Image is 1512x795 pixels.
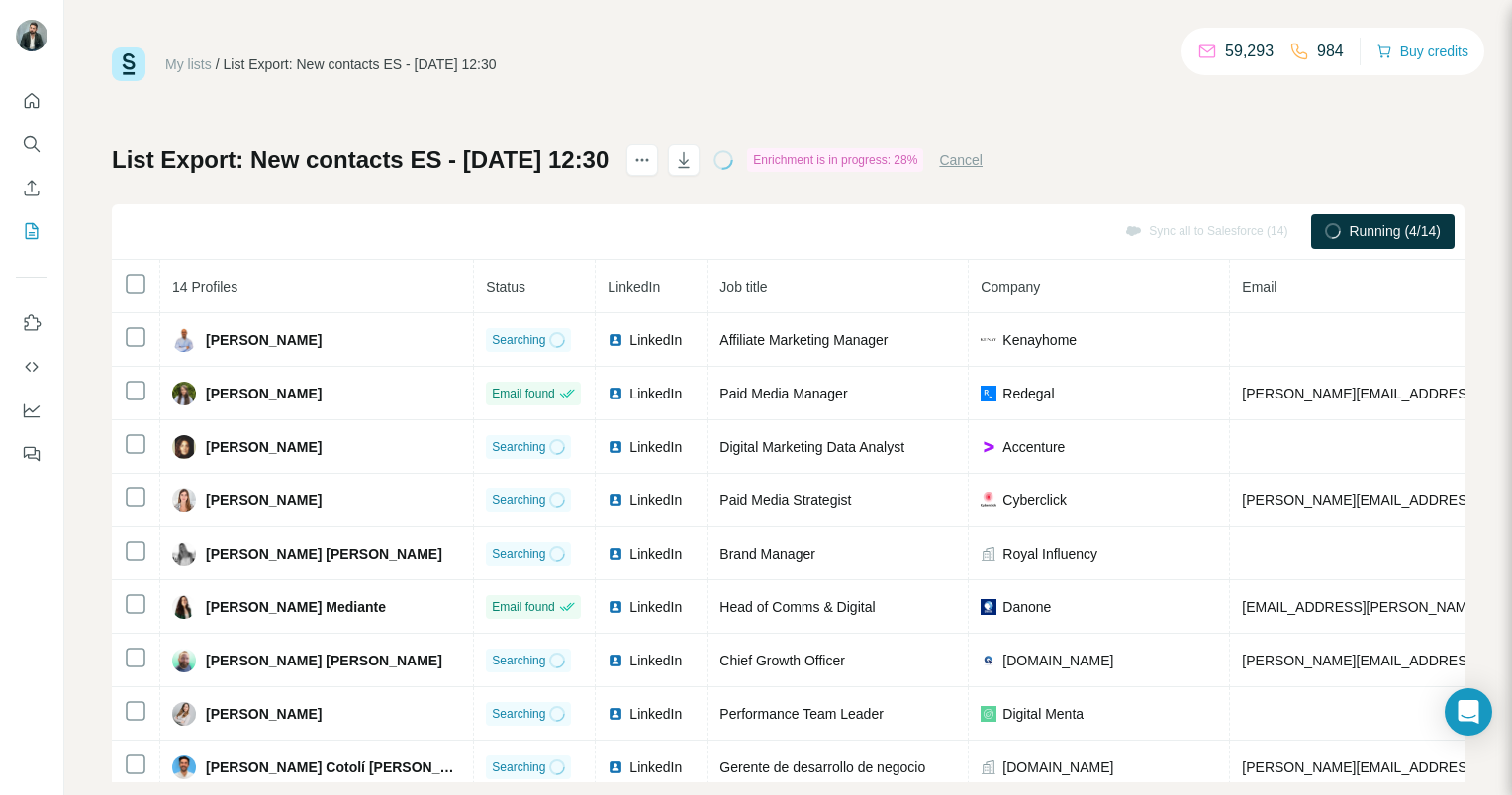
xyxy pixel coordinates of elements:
img: Avatar [172,328,196,352]
button: Enrich CSV [16,170,47,206]
img: LinkedIn logo [608,386,623,401]
img: Avatar [172,649,196,672]
img: LinkedIn logo [608,546,623,562]
span: Searching [492,491,545,509]
span: [PERSON_NAME] Cotolí [PERSON_NAME] [206,757,461,777]
img: Avatar [172,702,196,726]
span: [PERSON_NAME] [206,330,322,350]
span: [PERSON_NAME] [206,490,322,510]
div: List Export: New contacts ES - [DATE] 12:30 [224,54,497,74]
img: company-logo [981,599,996,615]
span: [DOMAIN_NAME] [1002,757,1113,777]
button: Cancel [939,150,983,170]
span: Searching [492,705,545,723]
span: LinkedIn [629,757,682,777]
span: Gerente de desarrollo de negocio [719,759,925,775]
span: [PERSON_NAME] [PERSON_NAME] [206,544,442,564]
li: / [216,54,220,74]
h1: List Export: New contacts ES - [DATE] 12:30 [112,144,609,176]
span: LinkedIn [608,279,660,295]
img: Avatar [172,755,196,779]
span: Digital Marketing Data Analyst [719,439,904,455]
img: LinkedIn logo [608,706,623,722]
span: Kenayhome [1002,330,1077,350]
span: Searching [492,331,545,349]
span: [PERSON_NAME] Mediante [206,597,386,617]
span: Danone [1002,597,1051,617]
span: Running (4/14) [1349,221,1441,241]
span: Cyberclick [1002,490,1067,510]
span: Chief Growth Officer [719,653,845,668]
span: [PERSON_NAME] [206,437,322,457]
span: Accenture [1002,437,1065,457]
span: Affiliate Marketing Manager [719,332,888,348]
img: Avatar [172,595,196,619]
span: Paid Media Strategist [719,492,851,508]
span: Email found [492,385,554,402]
span: LinkedIn [629,651,682,670]
span: Job title [719,279,767,295]
span: LinkedIn [629,490,682,510]
span: [DOMAIN_NAME] [1002,651,1113,670]
a: My lists [165,56,212,72]
span: Searching [492,652,545,669]
span: Redegal [1002,384,1054,403]
span: [PERSON_NAME] [206,704,322,724]
span: Email [1242,279,1276,295]
span: LinkedIn [629,597,682,617]
img: company-logo [981,439,996,455]
img: Avatar [172,542,196,566]
span: Status [486,279,525,295]
button: Use Surfe API [16,349,47,385]
span: [PERSON_NAME] [PERSON_NAME] [206,651,442,670]
img: company-logo [981,386,996,401]
button: actions [626,144,658,176]
button: Search [16,127,47,162]
span: LinkedIn [629,544,682,564]
span: Company [981,279,1040,295]
span: Digital Menta [1002,704,1084,724]
span: Searching [492,545,545,563]
span: LinkedIn [629,437,682,457]
span: Performance Team Leader [719,706,884,722]
button: Use Surfe on LinkedIn [16,306,47,341]
span: Paid Media Manager [719,386,847,401]
button: Quick start [16,83,47,119]
span: LinkedIn [629,330,682,350]
span: Searching [492,758,545,776]
span: LinkedIn [629,384,682,403]
img: LinkedIn logo [608,332,623,348]
button: Buy credits [1376,38,1468,65]
span: [PERSON_NAME] [206,384,322,403]
img: LinkedIn logo [608,439,623,455]
span: LinkedIn [629,704,682,724]
img: Avatar [16,20,47,51]
img: LinkedIn logo [608,599,623,615]
img: Avatar [172,435,196,459]
img: company-logo [981,338,996,341]
span: Head of Comms & Digital [719,599,875,615]
img: LinkedIn logo [608,492,623,508]
div: Open Intercom Messenger [1445,688,1492,736]
span: Royal Influency [1002,544,1097,564]
div: Enrichment is in progress: 28% [747,148,923,172]
button: My lists [16,214,47,249]
p: 59,293 [1225,40,1274,63]
span: Brand Manager [719,546,815,562]
img: Avatar [172,382,196,405]
img: LinkedIn logo [608,759,623,775]
img: company-logo [981,706,996,722]
span: Email found [492,598,554,616]
span: 14 Profiles [172,279,237,295]
button: Feedback [16,436,47,472]
img: company-logo [981,653,996,668]
img: Avatar [172,488,196,512]
p: 984 [1317,40,1344,63]
button: Dashboard [16,393,47,428]
span: Searching [492,438,545,456]
img: LinkedIn logo [608,653,623,668]
img: company-logo [981,492,996,507]
img: Surfe Logo [112,47,145,81]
